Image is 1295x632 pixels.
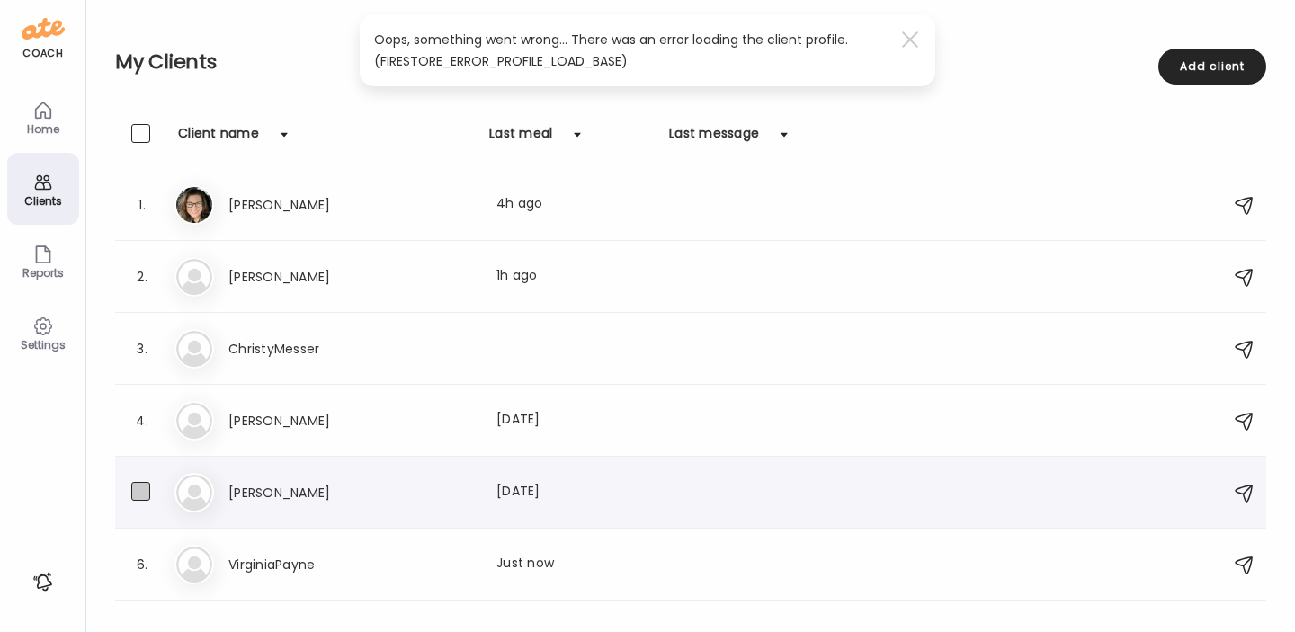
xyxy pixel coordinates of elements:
div: Just now [496,554,655,575]
div: [DATE] [496,410,655,432]
h3: [PERSON_NAME] [228,410,387,432]
div: 3. [131,338,153,360]
div: Home [11,123,76,135]
h2: My Clients [115,49,1266,76]
div: Reports [11,267,76,279]
div: Add client [1158,49,1266,85]
div: Client name [178,124,259,153]
div: 1h ago [496,266,655,288]
h3: ChristyMesser [228,338,387,360]
div: 1. [131,194,153,216]
div: Oops, something went wrong... There was an error loading the client profile. (FIRESTORE_ERROR_PRO... [374,29,892,72]
div: Last meal [489,124,552,153]
h3: VirginiaPayne [228,554,387,575]
div: Clients [11,195,76,207]
div: 2. [131,266,153,288]
div: coach [22,46,63,61]
div: [DATE] [496,482,655,503]
div: 4. [131,410,153,432]
div: 4h ago [496,194,655,216]
div: Last message [669,124,759,153]
div: 6. [131,554,153,575]
div: Settings [11,339,76,351]
h3: [PERSON_NAME] [228,266,387,288]
img: ate [22,14,65,43]
h3: [PERSON_NAME] [228,194,387,216]
h3: [PERSON_NAME] [228,482,387,503]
